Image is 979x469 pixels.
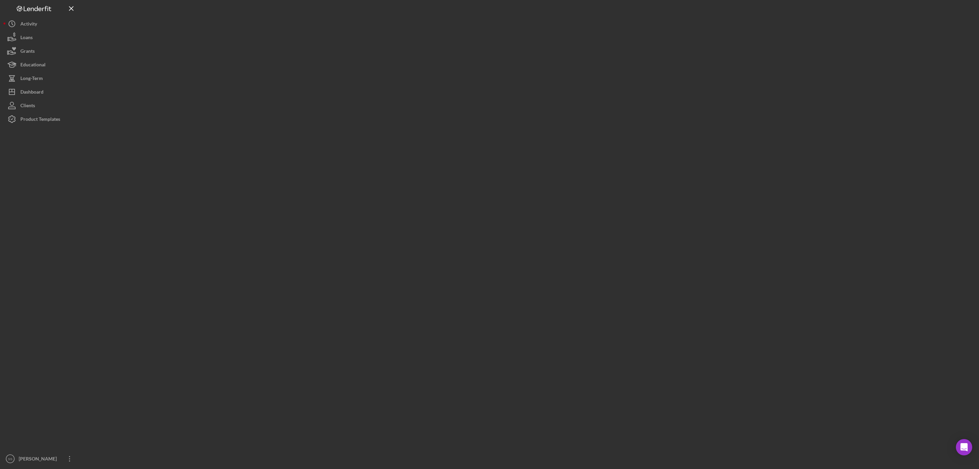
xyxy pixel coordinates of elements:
[3,17,78,31] button: Activity
[20,17,37,32] div: Activity
[956,439,972,455] div: Open Intercom Messenger
[20,31,33,46] div: Loans
[8,457,13,461] text: SS
[20,71,43,87] div: Long-Term
[3,112,78,126] button: Product Templates
[3,44,78,58] button: Grants
[3,85,78,99] button: Dashboard
[20,99,35,114] div: Clients
[3,58,78,71] button: Educational
[20,58,46,73] div: Educational
[3,452,78,466] button: SS[PERSON_NAME]
[3,31,78,44] button: Loans
[17,452,61,467] div: [PERSON_NAME]
[20,44,35,60] div: Grants
[3,71,78,85] button: Long-Term
[20,85,44,100] div: Dashboard
[3,99,78,112] button: Clients
[20,112,60,128] div: Product Templates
